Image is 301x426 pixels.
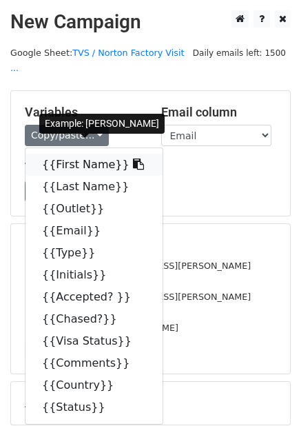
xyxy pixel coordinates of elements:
a: Daily emails left: 1500 [188,48,291,58]
a: {{Chased?}} [25,308,163,330]
a: {{Accepted? }} [25,286,163,308]
a: {{Status}} [25,396,163,418]
a: {{Initials}} [25,264,163,286]
small: [EMAIL_ADDRESS][DOMAIN_NAME] [25,323,178,333]
h2: New Campaign [10,10,291,34]
div: Example: [PERSON_NAME] [39,114,165,134]
a: {{Visa Status}} [25,330,163,352]
iframe: Chat Widget [232,360,301,426]
a: {{Type}} [25,242,163,264]
a: Copy/paste... [25,125,109,146]
h5: Variables [25,105,141,120]
a: TVS / Norton Factory Visit ... [10,48,185,74]
a: {{Comments}} [25,352,163,374]
span: Daily emails left: 1500 [188,45,291,61]
a: {{Country}} [25,374,163,396]
a: {{Email}} [25,220,163,242]
h5: Email column [161,105,277,120]
a: {{Outlet}} [25,198,163,220]
small: Google Sheet: [10,48,185,74]
a: {{Last Name}} [25,176,163,198]
a: {{First Name}} [25,154,163,176]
